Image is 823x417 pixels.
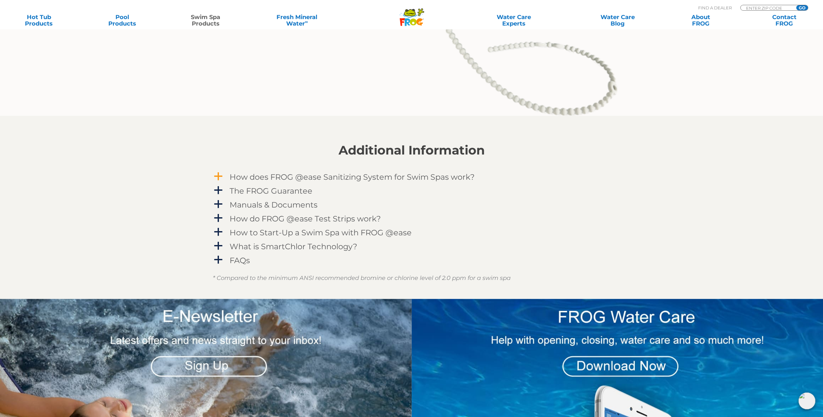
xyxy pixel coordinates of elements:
[213,143,611,157] h2: Additional Information
[230,228,412,237] h4: How to Start-Up a Swim Spa with FROG @ease
[305,19,308,24] sup: ∞
[213,213,611,225] a: a How do FROG @ease Test Strips work?
[213,227,223,237] span: a
[213,199,611,211] a: a Manuals & Documents
[230,200,318,209] h4: Manuals & Documents
[173,14,238,27] a: Swim SpaProducts
[230,214,381,223] h4: How do FROG @ease Test Strips work?
[230,242,357,251] h4: What is SmartChlor Technology?
[230,173,475,181] h4: How does FROG @ease Sanitizing System for Swim Spas work?
[230,187,312,195] h4: The FROG Guarantee
[90,14,155,27] a: PoolProducts
[230,256,250,265] h4: FAQs
[798,392,815,409] img: openIcon
[461,14,567,27] a: Water CareExperts
[213,186,223,195] span: a
[213,171,611,183] a: a How does FROG @ease Sanitizing System for Swim Spas work?
[213,254,611,266] a: a FAQs
[213,241,223,251] span: a
[213,227,611,239] a: a How to Start-Up a Swim Spa with FROG @ease
[585,14,650,27] a: Water CareBlog
[213,172,223,181] span: a
[752,14,817,27] a: ContactFROG
[213,255,223,265] span: a
[668,14,733,27] a: AboutFROG
[6,14,71,27] a: Hot TubProducts
[796,5,808,10] input: GO
[213,241,611,252] a: a What is SmartChlor Technology?
[698,5,732,11] p: Find A Dealer
[213,199,223,209] span: a
[745,5,789,11] input: Zip Code Form
[213,185,611,197] a: a The FROG Guarantee
[256,14,338,27] a: Fresh MineralWater∞
[213,274,511,282] em: * Compared to the minimum ANSI recommended bromine or chlorine level of 2.0 ppm for a swim spa
[213,213,223,223] span: a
